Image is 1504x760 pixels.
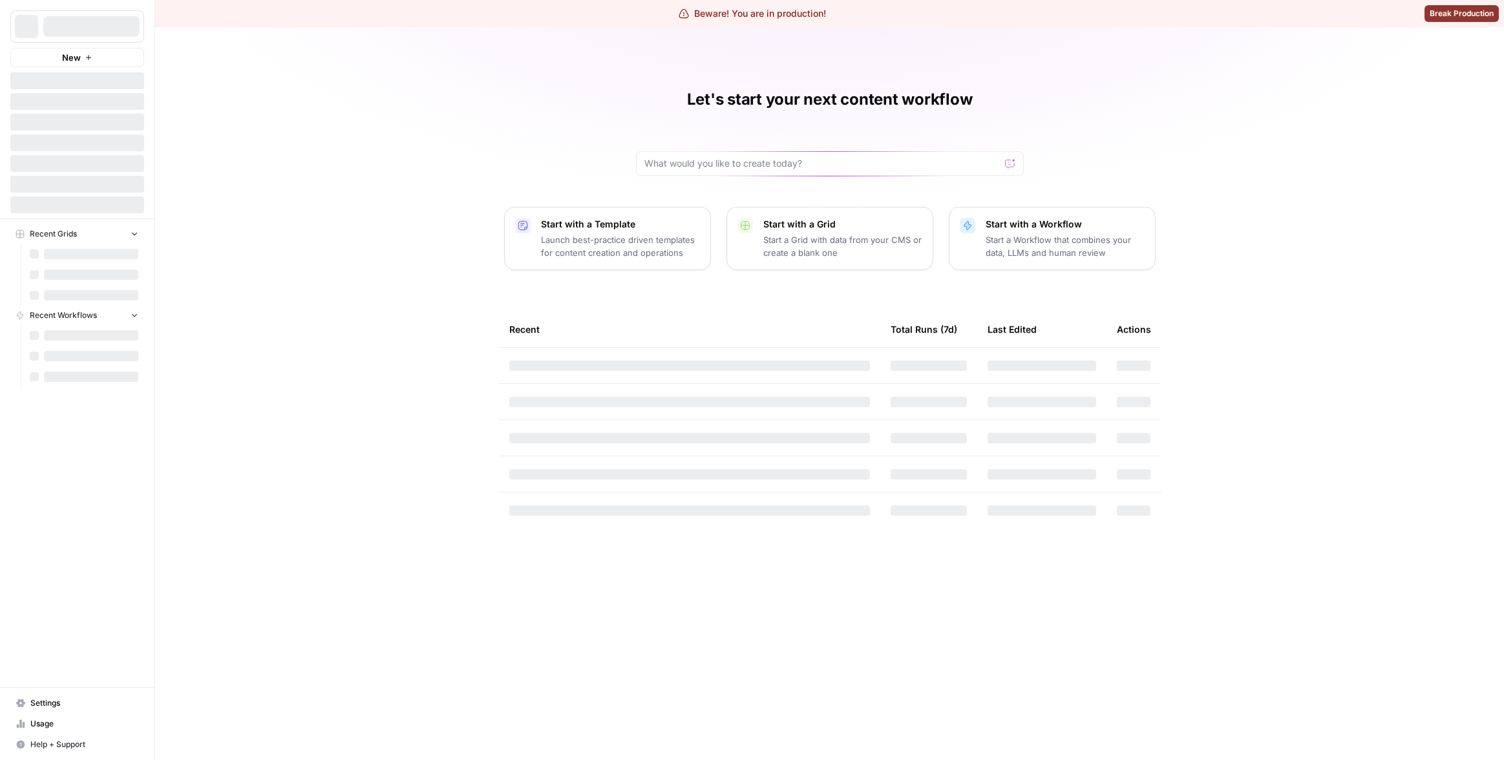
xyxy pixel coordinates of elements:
[726,207,933,270] button: Start with a GridStart a Grid with data from your CMS or create a blank one
[62,51,81,64] span: New
[986,218,1145,231] p: Start with a Workflow
[504,207,711,270] button: Start with a TemplateLaunch best-practice driven templates for content creation and operations
[30,697,138,709] span: Settings
[763,233,922,259] p: Start a Grid with data from your CMS or create a blank one
[679,7,826,20] div: Beware! You are in production!
[687,89,973,110] h1: Let's start your next content workflow
[10,48,144,67] button: New
[10,713,144,734] a: Usage
[949,207,1156,270] button: Start with a WorkflowStart a Workflow that combines your data, LLMs and human review
[30,310,97,321] span: Recent Workflows
[30,739,138,750] span: Help + Support
[986,233,1145,259] p: Start a Workflow that combines your data, LLMs and human review
[10,693,144,713] a: Settings
[1425,5,1499,22] button: Break Production
[541,218,700,231] p: Start with a Template
[30,718,138,730] span: Usage
[891,311,957,347] div: Total Runs (7d)
[509,311,870,347] div: Recent
[988,311,1037,347] div: Last Edited
[644,157,1000,170] input: What would you like to create today?
[1430,8,1494,19] span: Break Production
[1117,311,1151,347] div: Actions
[10,224,144,244] button: Recent Grids
[763,218,922,231] p: Start with a Grid
[10,306,144,325] button: Recent Workflows
[30,228,77,240] span: Recent Grids
[541,233,700,259] p: Launch best-practice driven templates for content creation and operations
[10,734,144,755] button: Help + Support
